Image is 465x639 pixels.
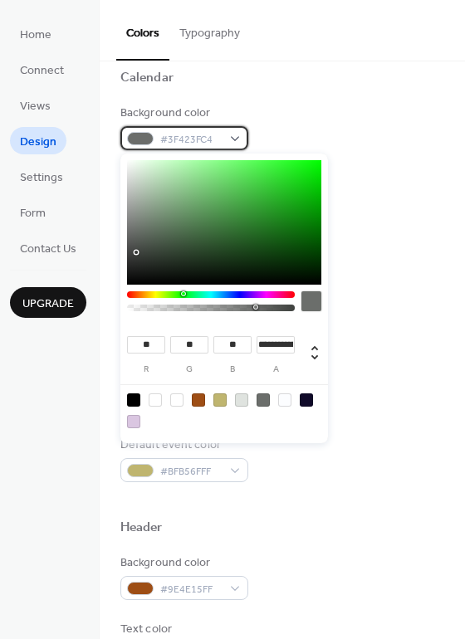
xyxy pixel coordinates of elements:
div: rgb(218, 198, 225) [127,415,140,428]
label: r [127,365,165,374]
a: Home [10,20,61,47]
span: Form [20,205,46,222]
span: Home [20,27,51,44]
span: Design [20,134,56,151]
div: rgb(255, 255, 255) [170,393,184,407]
a: Contact Us [10,234,86,261]
div: rgb(158, 78, 21) [192,393,205,407]
div: Calendar [120,70,174,87]
div: rgba(63, 66, 63, 0.7686274509803922) [257,393,270,407]
span: #9E4E15FF [160,581,222,598]
div: Header [120,519,163,537]
button: Upgrade [10,287,86,318]
div: Background color [120,105,245,122]
span: #BFB56FFF [160,463,222,480]
div: rgb(252, 253, 255) [278,393,291,407]
span: Upgrade [22,295,74,313]
div: rgb(16, 10, 41) [300,393,313,407]
a: Connect [10,56,74,83]
a: Form [10,198,56,226]
span: Connect [20,62,64,80]
div: rgba(214, 219, 214, 0.7704918032786885) [235,393,248,407]
label: a [257,365,295,374]
div: rgb(0, 0, 0) [127,393,140,407]
span: Settings [20,169,63,187]
span: Views [20,98,51,115]
div: Text color [120,621,245,638]
label: b [213,365,252,374]
a: Settings [10,163,73,190]
div: rgba(0, 0, 0, 0) [149,393,162,407]
a: Design [10,127,66,154]
div: rgb(191, 181, 111) [213,393,227,407]
div: Background color [120,554,245,572]
label: g [170,365,208,374]
a: Views [10,91,61,119]
span: Contact Us [20,241,76,258]
div: Default event color [120,437,245,454]
span: #3F423FC4 [160,131,222,149]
